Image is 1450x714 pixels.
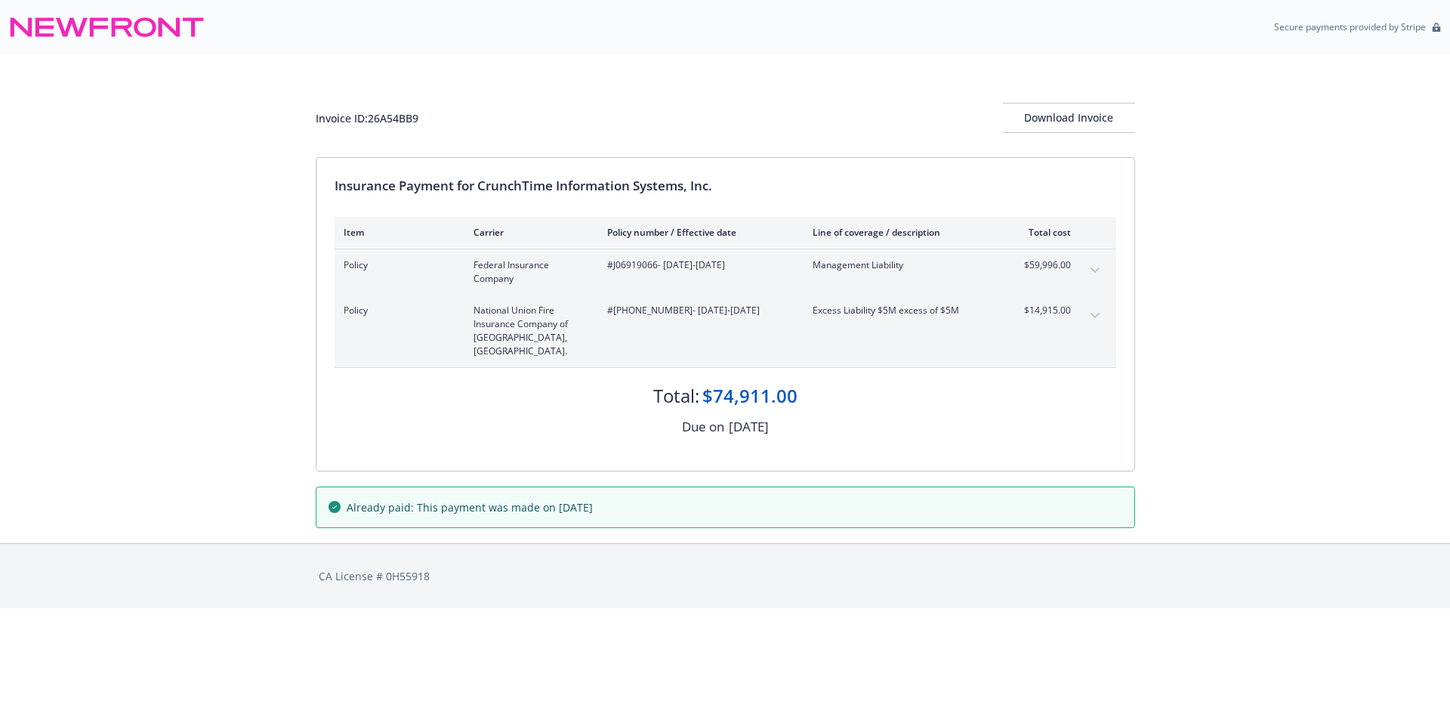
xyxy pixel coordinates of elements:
span: $14,915.00 [1014,304,1071,317]
div: Insurance Payment for CrunchTime Information Systems, Inc. [335,176,1116,196]
div: Carrier [474,226,583,239]
span: National Union Fire Insurance Company of [GEOGRAPHIC_DATA], [GEOGRAPHIC_DATA]. [474,304,583,358]
span: $59,996.00 [1014,258,1071,272]
span: Policy [344,304,449,317]
span: Excess Liability $5M excess of $5M [813,304,990,317]
div: Due on [682,417,724,437]
div: PolicyFederal Insurance Company#J06919066- [DATE]-[DATE]Management Liability$59,996.00expand content [335,249,1116,295]
span: Federal Insurance Company [474,258,583,286]
div: Item [344,226,449,239]
span: Policy [344,258,449,272]
span: Management Liability [813,258,990,272]
div: Total cost [1014,226,1071,239]
div: Total: [653,383,699,409]
div: Invoice ID: 26A54BB9 [316,110,418,126]
div: [DATE] [729,417,769,437]
div: PolicyNational Union Fire Insurance Company of [GEOGRAPHIC_DATA], [GEOGRAPHIC_DATA].#[PHONE_NUMBE... [335,295,1116,367]
div: Line of coverage / description [813,226,990,239]
div: Download Invoice [1003,104,1135,132]
span: Already paid: This payment was made on [DATE] [347,499,593,515]
button: expand content [1083,304,1107,328]
div: Policy number / Effective date [607,226,788,239]
span: #[PHONE_NUMBER] - [DATE]-[DATE] [607,304,788,317]
button: expand content [1083,258,1107,283]
div: CA License # 0H55918 [319,568,1132,584]
div: $74,911.00 [702,383,797,409]
span: #J06919066 - [DATE]-[DATE] [607,258,788,272]
button: Download Invoice [1003,103,1135,133]
p: Secure payments provided by Stripe [1274,20,1426,33]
